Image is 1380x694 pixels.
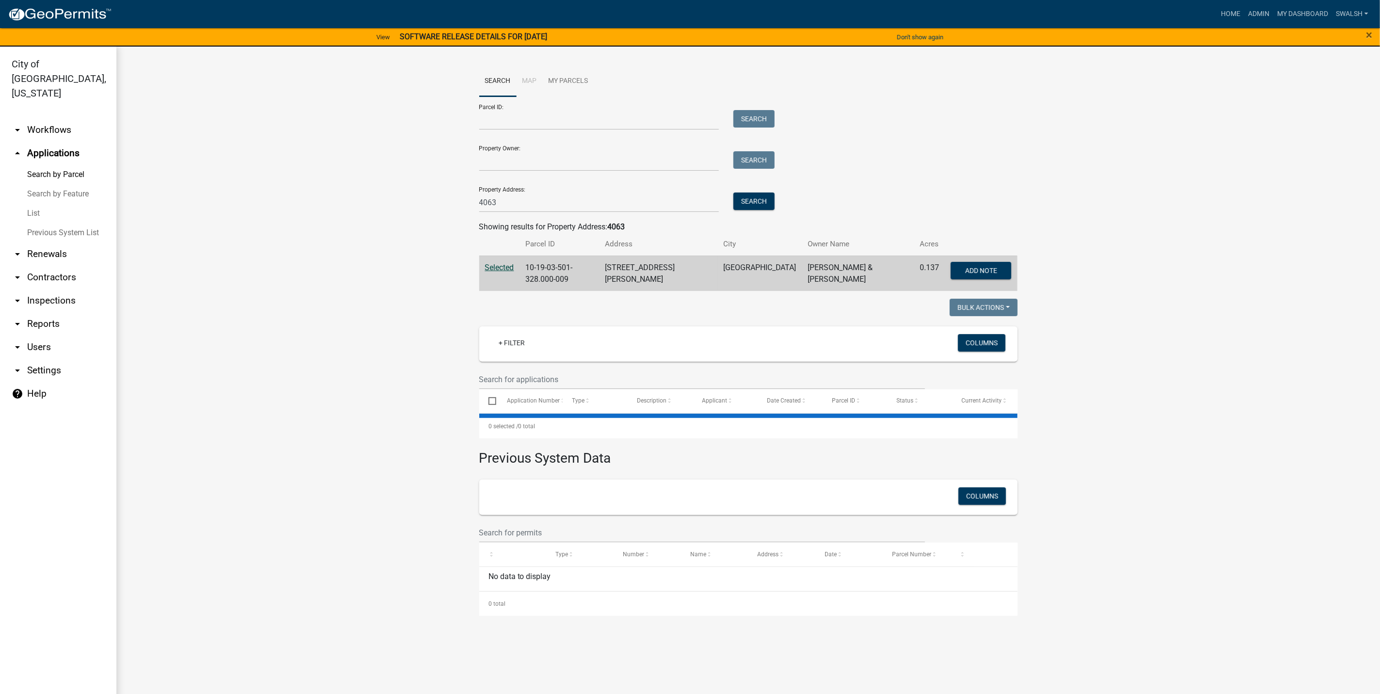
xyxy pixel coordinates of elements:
[572,397,584,404] span: Type
[479,567,1018,591] div: No data to display
[953,389,1018,413] datatable-header-cell: Current Activity
[950,299,1018,316] button: Bulk Actions
[488,423,519,430] span: 0 selected /
[555,551,568,558] span: Type
[1217,5,1244,23] a: Home
[965,266,997,274] span: Add Note
[893,29,947,45] button: Don't show again
[1244,5,1273,23] a: Admin
[479,66,517,97] a: Search
[825,551,837,558] span: Date
[1332,5,1372,23] a: swalsh
[400,32,547,41] strong: SOFTWARE RELEASE DETAILS FOR [DATE]
[832,397,855,404] span: Parcel ID
[892,551,931,558] span: Parcel Number
[883,543,950,566] datatable-header-cell: Parcel Number
[543,66,594,97] a: My Parcels
[507,397,560,404] span: Application Number
[12,147,23,159] i: arrow_drop_up
[637,397,666,404] span: Description
[733,151,775,169] button: Search
[479,389,498,413] datatable-header-cell: Select
[12,272,23,283] i: arrow_drop_down
[693,389,758,413] datatable-header-cell: Applicant
[1366,29,1373,41] button: Close
[546,543,614,566] datatable-header-cell: Type
[479,414,1018,438] div: 0 total
[1273,5,1332,23] a: My Dashboard
[12,124,23,136] i: arrow_drop_down
[12,248,23,260] i: arrow_drop_down
[520,256,600,291] td: 10-19-03-501-328.000-009
[485,263,514,272] a: Selected
[623,551,644,558] span: Number
[479,523,925,543] input: Search for permits
[802,256,914,291] td: [PERSON_NAME] & [PERSON_NAME]
[12,318,23,330] i: arrow_drop_down
[373,29,394,45] a: View
[599,256,717,291] td: [STREET_ADDRESS][PERSON_NAME]
[599,233,717,256] th: Address
[479,592,1018,616] div: 0 total
[958,334,1006,352] button: Columns
[690,551,706,558] span: Name
[717,256,802,291] td: [GEOGRAPHIC_DATA]
[12,388,23,400] i: help
[614,543,681,566] datatable-header-cell: Number
[815,543,883,566] datatable-header-cell: Date
[914,233,945,256] th: Acres
[733,110,775,128] button: Search
[12,365,23,376] i: arrow_drop_down
[681,543,748,566] datatable-header-cell: Name
[520,233,600,256] th: Parcel ID
[628,389,693,413] datatable-header-cell: Description
[491,334,533,352] a: + Filter
[479,221,1018,233] div: Showing results for Property Address:
[888,389,953,413] datatable-header-cell: Status
[702,397,727,404] span: Applicant
[479,370,925,389] input: Search for applications
[608,222,625,231] strong: 4063
[498,389,563,413] datatable-header-cell: Application Number
[914,256,945,291] td: 0.137
[748,543,816,566] datatable-header-cell: Address
[1366,28,1373,42] span: ×
[823,389,888,413] datatable-header-cell: Parcel ID
[758,551,779,558] span: Address
[12,341,23,353] i: arrow_drop_down
[962,397,1002,404] span: Current Activity
[733,193,775,210] button: Search
[897,397,914,404] span: Status
[802,233,914,256] th: Owner Name
[767,397,801,404] span: Date Created
[479,438,1018,468] h3: Previous System Data
[563,389,628,413] datatable-header-cell: Type
[12,295,23,307] i: arrow_drop_down
[758,389,823,413] datatable-header-cell: Date Created
[951,262,1011,279] button: Add Note
[717,233,802,256] th: City
[958,487,1006,505] button: Columns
